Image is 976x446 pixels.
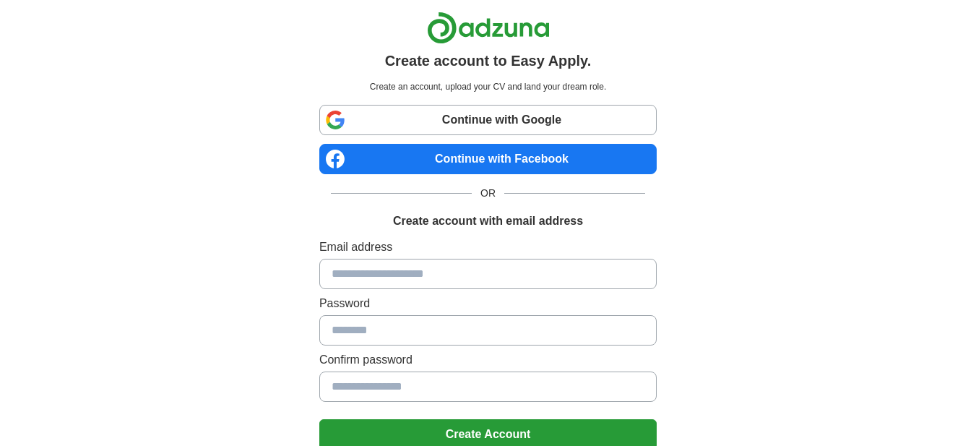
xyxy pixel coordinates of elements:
label: Email address [319,239,657,256]
a: Continue with Google [319,105,657,135]
h1: Create account with email address [393,213,583,230]
span: OR [472,186,504,201]
img: Adzuna logo [427,12,550,44]
p: Create an account, upload your CV and land your dream role. [322,80,654,93]
label: Password [319,295,657,312]
h1: Create account to Easy Apply. [385,50,592,72]
a: Continue with Facebook [319,144,657,174]
label: Confirm password [319,351,657,369]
